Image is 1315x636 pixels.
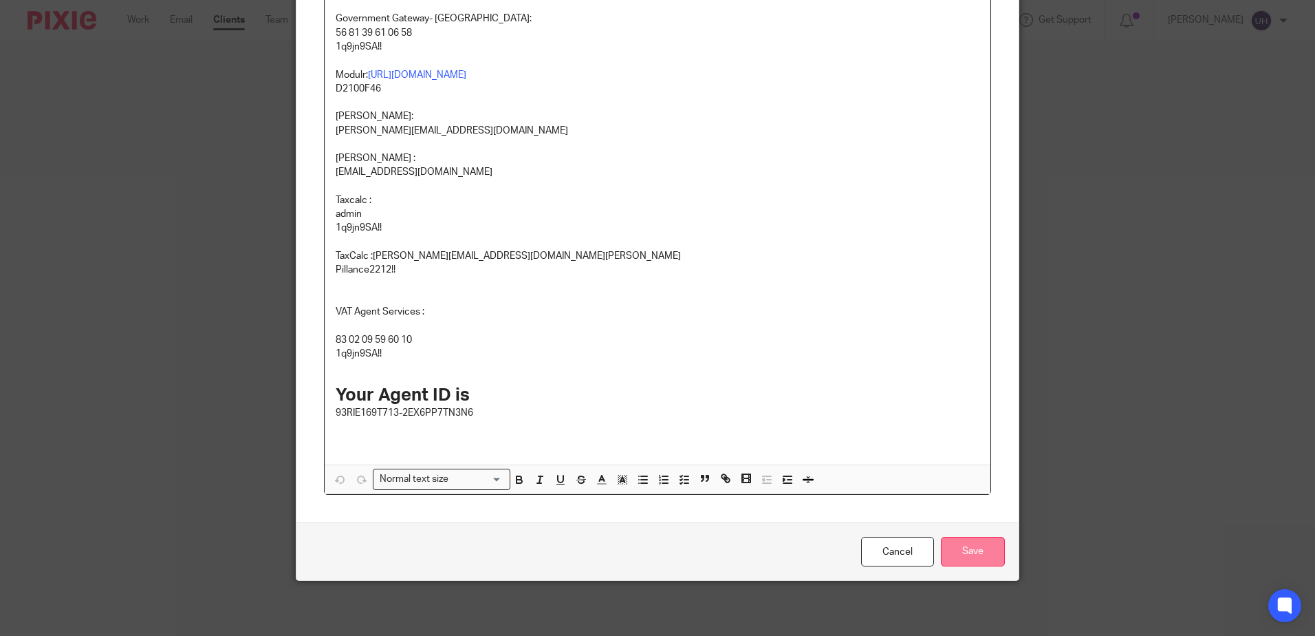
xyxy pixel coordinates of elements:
p: VAT Agent Services : [336,305,979,319]
input: Save [941,537,1005,566]
p: 83 02 09 59 60 10 [336,333,979,347]
p: Government Gateway- [GEOGRAPHIC_DATA]: [336,12,979,25]
input: Search for option [453,472,502,487]
p: 1q9jn9SA!! [336,40,979,54]
p: 1q9jn9SA!! [336,347,979,375]
strong: Your Agent ID is [336,386,470,404]
div: Search for option [373,469,510,490]
p: [EMAIL_ADDRESS][DOMAIN_NAME] [336,165,979,179]
p: Taxcalc : [336,193,979,207]
p: TaxCalc :[PERSON_NAME][EMAIL_ADDRESS][DOMAIN_NAME][PERSON_NAME] Pillance2212!! [336,249,979,277]
p: 56 81 39 61 06 58 [336,26,979,40]
p: [PERSON_NAME] : [336,151,979,165]
a: [URL][DOMAIN_NAME] [368,70,466,80]
p: 93RIE169T713-2EX6PP7TN3N6 [336,406,979,420]
p: admin 1q9jn9SA!! [336,207,979,235]
p: [PERSON_NAME][EMAIL_ADDRESS][DOMAIN_NAME] [336,124,979,138]
p: Modulr: [336,68,979,82]
p: [PERSON_NAME]: [336,109,979,123]
p: D2100F46 [336,82,979,96]
a: Cancel [861,537,934,566]
span: Normal text size [376,472,451,487]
